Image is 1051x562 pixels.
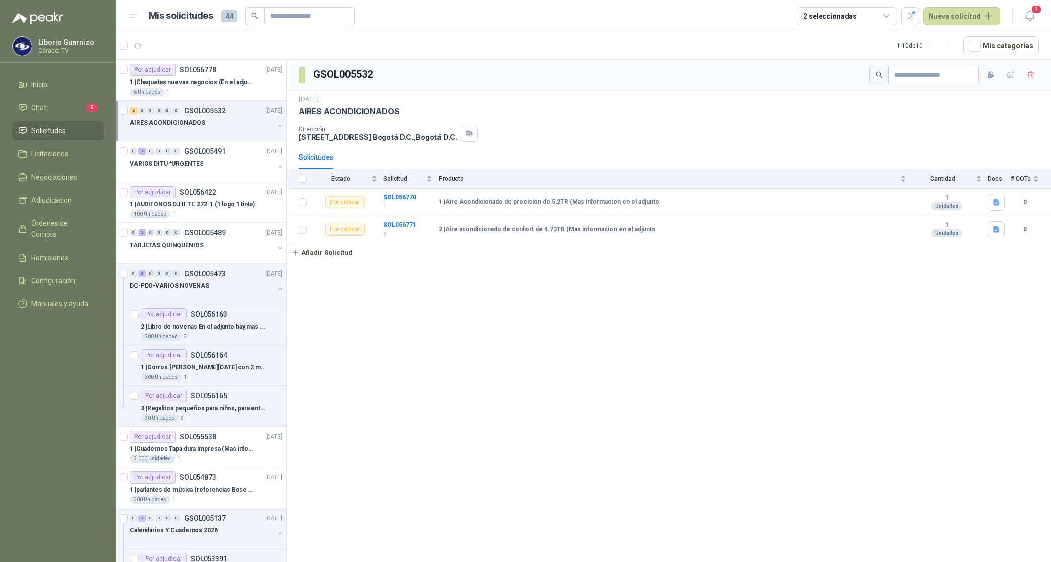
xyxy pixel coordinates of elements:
[912,194,982,202] b: 1
[265,188,282,197] p: [DATE]
[439,226,656,234] b: 2 | Aire acondicionado de confort de 4.73TR (Mas informacion en el adjunto
[180,66,216,73] p: SOL056778
[141,322,266,332] p: 2 | Libro de novenas En el adjunto hay mas especificaciones
[12,98,104,117] a: Chat5
[13,37,32,56] img: Company Logo
[141,390,187,402] div: Por adjudicar
[177,455,180,463] p: 1
[439,175,898,182] span: Producto
[138,270,146,277] div: 3
[184,270,226,277] p: GSOL005473
[803,11,857,22] div: 2 seleccionadas
[38,48,101,54] p: Caracol TV
[287,244,1051,261] a: Añadir Solicitud
[166,88,169,96] p: 1
[265,432,282,442] p: [DATE]
[130,210,170,218] div: 100 Unidades
[31,218,94,240] span: Órdenes de Compra
[141,414,179,422] div: 30 Unidades
[31,252,68,263] span: Remisiones
[130,485,255,495] p: 1 | parlantes de música (referencias Bose o Alexa) CON MARCACION 1 LOGO (Mas datos en el adjunto)
[931,229,962,237] div: Unidades
[923,7,1000,25] button: Nueva solicitud
[130,159,203,169] p: VARIOS DITU *URGENTES
[383,202,432,212] p: 1
[31,79,47,90] span: Inicio
[265,514,282,523] p: [DATE]
[130,240,204,250] p: TARJETAS QUINQUENIOS
[130,431,176,443] div: Por adjudicar
[12,191,104,210] a: Adjudicación
[138,148,146,155] div: 3
[383,169,439,189] th: Solicitud
[130,77,255,87] p: 1 | Chaquetas nuevas negocios (En el adjunto mas informacion)
[130,281,209,291] p: DC-PDO-VARIOS NOVENAS
[130,200,255,209] p: 1 | AUDÍFONOS DJ II TE-272-1 (1 logo 1 tinta)
[287,244,357,261] button: Añadir Solicitud
[383,194,416,201] b: SOL056770
[12,121,104,140] a: Solicitudes
[147,148,154,155] div: 0
[265,147,282,156] p: [DATE]
[149,9,213,23] h1: Mis solicitudes
[251,12,258,19] span: search
[130,444,255,454] p: 1 | Cuadernos Tapa dura impresa (Mas informacion en el adjunto)
[130,148,137,155] div: 0
[172,270,180,277] div: 0
[141,308,187,320] div: Por adjudicar
[141,373,182,381] div: 200 Unidades
[130,105,284,137] a: 2 0 0 0 0 0 GSOL005532[DATE] AIRES ACONDICIONADOS
[172,496,176,504] p: 1
[141,404,266,413] p: 3 | Regalitos pequeños para niños, para entrega en las novenas En el adjunto hay mas especificaci...
[1011,169,1051,189] th: # COTs
[963,36,1039,55] button: Mís categorías
[172,229,180,236] div: 0
[130,515,137,522] div: 0
[130,270,137,277] div: 0
[912,169,988,189] th: Cantidad
[265,65,282,75] p: [DATE]
[130,64,176,76] div: Por adjudicar
[155,148,163,155] div: 0
[164,515,171,522] div: 0
[1021,7,1039,25] button: 2
[12,168,104,187] a: Negociaciones
[265,228,282,238] p: [DATE]
[265,473,282,483] p: [DATE]
[155,515,163,522] div: 0
[130,145,284,178] a: 0 3 0 0 0 0 GSOL005491[DATE] VARIOS DITU *URGENTES
[439,198,659,206] b: 1 | Aire Acondicionado de precisión de 5,2TR (Mas informacion en el adjunto
[138,229,146,236] div: 2
[184,333,187,341] p: 2
[130,471,176,484] div: Por adjudicar
[130,229,137,236] div: 0
[184,229,226,236] p: GSOL005489
[172,210,176,218] p: 1
[897,38,955,54] div: 1 - 10 de 10
[180,474,216,481] p: SOL054873
[180,433,216,440] p: SOL055538
[912,222,982,230] b: 1
[31,298,89,309] span: Manuales y ayuda
[12,75,104,94] a: Inicio
[141,363,266,372] p: 1 | Gorros [PERSON_NAME][DATE] con 2 marcas
[116,304,286,345] a: Por adjudicarSOL0561632 |Libro de novenas En el adjunto hay mas especificaciones200 Unidades2
[12,214,104,244] a: Órdenes de Compra
[116,386,286,427] a: Por adjudicarSOL0561653 |Regalitos pequeños para niños, para entrega en las novenas En el adjunto...
[31,195,72,206] span: Adjudicación
[31,148,68,159] span: Licitaciones
[12,144,104,164] a: Licitaciones
[299,133,457,141] p: [STREET_ADDRESS] Bogotá D.C. , Bogotá D.C.
[299,95,319,104] p: [DATE]
[383,221,416,228] a: SOL056771
[130,186,176,198] div: Por adjudicar
[439,169,912,189] th: Producto
[138,515,146,522] div: 3
[138,107,146,114] div: 0
[221,10,237,22] span: 44
[912,175,974,182] span: Cantidad
[184,373,187,381] p: 1
[1011,175,1031,182] span: # COTs
[130,118,205,128] p: AIRES ACONDICIONADOS
[147,270,154,277] div: 0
